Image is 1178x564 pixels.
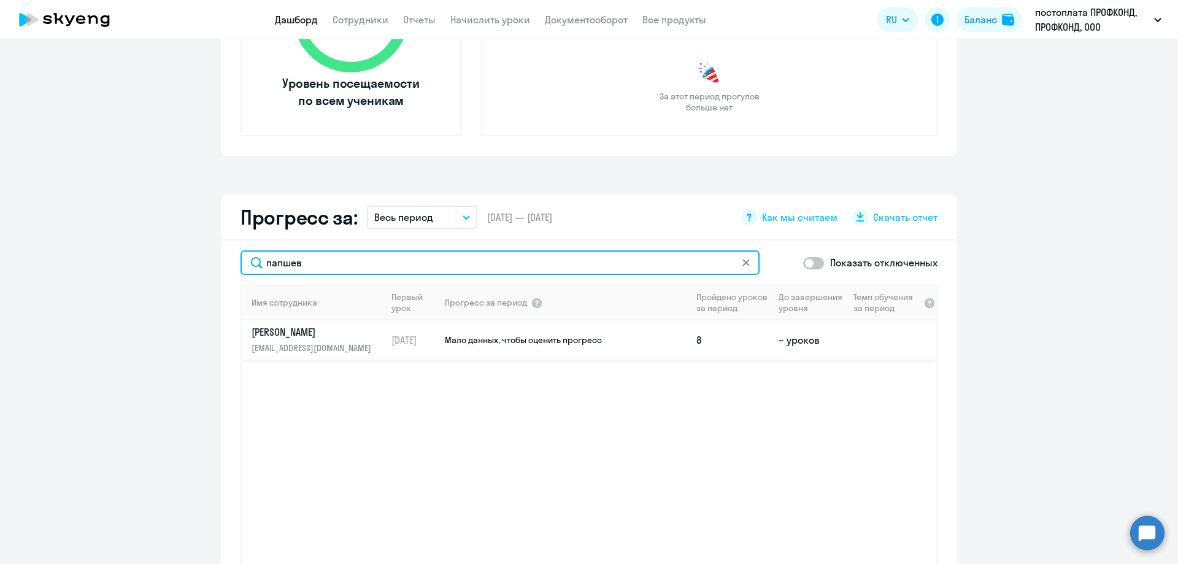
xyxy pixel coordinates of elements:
p: [PERSON_NAME] [252,325,378,339]
span: За этот период прогулов больше нет [658,91,761,113]
td: [DATE] [387,320,444,360]
span: [DATE] — [DATE] [487,211,552,224]
td: ~ уроков [774,320,848,360]
th: Имя сотрудника [242,285,387,320]
button: Весь период [367,206,477,229]
img: congrats [697,61,722,86]
p: Показать отключенных [830,255,937,270]
button: постоплата ПРОФКОНД, ПРОФКОНД, ООО [1029,5,1168,34]
img: balance [1002,14,1014,26]
a: Документооборот [545,14,628,26]
a: Отчеты [403,14,436,26]
td: 8 [691,320,774,360]
p: Весь период [374,210,433,225]
input: Поиск по имени, email, продукту или статусу [241,250,760,275]
span: Как мы считаем [762,211,837,224]
button: RU [877,7,918,32]
a: Все продукты [642,14,706,26]
span: RU [886,12,897,27]
h2: Прогресс за: [241,205,357,230]
div: Баланс [964,12,997,27]
p: постоплата ПРОФКОНД, ПРОФКОНД, ООО [1035,5,1149,34]
span: Уровень посещаемости по всем ученикам [280,75,422,109]
a: [PERSON_NAME][EMAIL_ADDRESS][DOMAIN_NAME] [252,325,386,355]
a: Дашборд [275,14,318,26]
span: Темп обучения за период [853,292,920,314]
p: [EMAIL_ADDRESS][DOMAIN_NAME] [252,341,378,355]
span: Скачать отчет [873,211,937,224]
span: Прогресс за период [445,297,527,308]
th: Первый урок [387,285,444,320]
th: Пройдено уроков за период [691,285,774,320]
span: Мало данных, чтобы оценить прогресс [445,334,602,346]
a: Начислить уроки [450,14,530,26]
button: Балансbalance [957,7,1022,32]
th: До завершения уровня [774,285,848,320]
a: Сотрудники [333,14,388,26]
